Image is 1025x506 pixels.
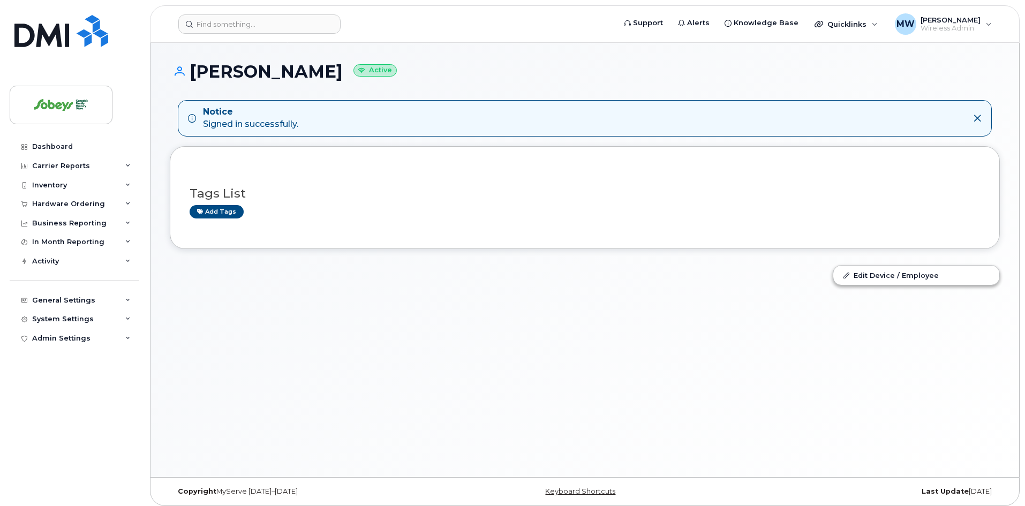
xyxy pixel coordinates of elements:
strong: Copyright [178,487,216,495]
div: Signed in successfully. [203,106,298,131]
a: Keyboard Shortcuts [545,487,615,495]
h1: [PERSON_NAME] [170,62,1000,81]
div: [DATE] [723,487,1000,496]
small: Active [353,64,397,77]
a: Edit Device / Employee [833,266,999,285]
div: MyServe [DATE]–[DATE] [170,487,447,496]
strong: Last Update [922,487,969,495]
h3: Tags List [190,187,980,200]
a: Add tags [190,205,244,218]
strong: Notice [203,106,298,118]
